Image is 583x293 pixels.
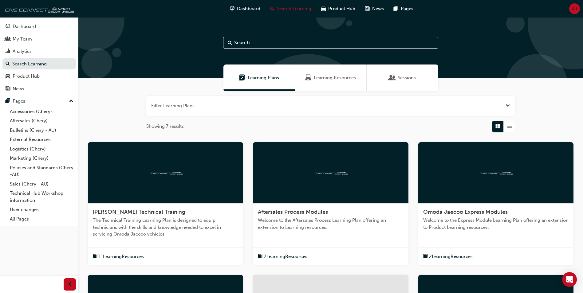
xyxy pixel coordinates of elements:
button: JR [569,3,580,14]
div: Pages [13,98,25,105]
a: Logistics (Chery) [7,144,76,154]
a: oneconnectOmoda Jaecoo Express ModulesWelcome to the Express Module Learning Plan offering an ext... [418,142,573,265]
span: Welcome to the Express Module Learning Plan offering an extension to Product Learning resources. [423,217,569,231]
span: 2 Learning Resources [429,253,473,260]
a: oneconnectAftersales Process ModulesWelcome to the Aftersales Process Learning Plan offering an e... [253,142,408,265]
span: Search Learning [277,5,311,12]
a: Technical Hub Workshop information [7,189,76,205]
span: Welcome to the Aftersales Process Learning Plan offering an extension to Learning resources. [258,217,403,231]
span: Learning Plans [248,74,279,81]
span: Learning Resources [314,74,356,81]
span: news-icon [365,5,370,13]
span: people-icon [6,37,10,42]
div: My Team [13,36,32,43]
button: book-icon2LearningResources [423,253,473,260]
div: Product Hub [13,73,40,80]
span: search-icon [270,5,274,13]
span: search-icon [6,61,10,67]
span: JR [572,5,577,12]
span: pages-icon [394,5,398,13]
a: Product Hub [2,71,76,82]
span: 2 Learning Resources [264,253,307,260]
span: List [507,123,512,130]
a: Bulletins (Chery - AU) [7,126,76,135]
span: [PERSON_NAME] Technical Training [93,209,185,215]
span: Aftersales Process Modules [258,209,328,215]
a: Policies and Standards (Chery -AU) [7,163,76,179]
span: Pages [401,5,413,12]
a: Learning ResourcesLearning Resources [295,64,367,91]
button: book-icon2LearningResources [258,253,307,260]
span: Sessions [389,74,395,81]
img: oneconnect [149,170,183,175]
a: Aftersales (Chery) [7,116,76,126]
a: Search Learning [2,58,76,70]
a: Marketing (Chery) [7,154,76,163]
span: pages-icon [6,99,10,104]
button: DashboardMy TeamAnalyticsSearch LearningProduct HubNews [2,20,76,96]
a: SessionsSessions [367,64,438,91]
span: Sessions [398,74,416,81]
span: guage-icon [6,24,10,29]
div: Open Intercom Messenger [562,272,577,287]
div: News [13,85,24,92]
div: Dashboard [13,23,36,30]
button: book-icon11LearningResources [93,253,144,260]
a: My Team [2,33,76,45]
span: 11 Learning Resources [99,253,144,260]
span: Learning Resources [305,74,311,81]
div: Analytics [13,48,32,55]
span: Showing 7 results [146,123,184,130]
span: News [372,5,384,12]
span: Search [228,39,232,46]
a: search-iconSearch Learning [265,2,316,15]
a: All Pages [7,214,76,224]
button: Pages [2,96,76,107]
a: news-iconNews [360,2,389,15]
img: oneconnect [314,170,348,175]
span: The Technical Training Learning Plan is designed to equip technicians with the skills and knowled... [93,217,238,238]
span: Product Hub [328,5,355,12]
span: Grid [495,123,500,130]
input: Search... [223,37,438,49]
a: Analytics [2,46,76,57]
span: Omoda Jaecoo Express Modules [423,209,508,215]
button: Open the filter [506,102,510,109]
span: car-icon [6,74,10,79]
a: guage-iconDashboard [225,2,265,15]
img: oneconnect [3,2,74,15]
a: Accessories (Chery) [7,107,76,116]
span: Learning Plans [239,74,245,81]
a: car-iconProduct Hub [316,2,360,15]
span: book-icon [258,253,262,260]
a: Sales (Chery - AU) [7,179,76,189]
span: up-icon [69,97,73,105]
a: User changes [7,205,76,214]
span: car-icon [321,5,326,13]
a: oneconnect[PERSON_NAME] Technical TrainingThe Technical Training Learning Plan is designed to equ... [88,142,243,265]
a: External Resources [7,135,76,144]
a: News [2,83,76,95]
a: Learning PlansLearning Plans [223,64,295,91]
span: book-icon [93,253,97,260]
a: pages-iconPages [389,2,418,15]
a: Dashboard [2,21,76,32]
span: prev-icon [68,281,72,288]
span: guage-icon [230,5,234,13]
span: Dashboard [237,5,260,12]
span: book-icon [423,253,428,260]
span: news-icon [6,86,10,92]
span: chart-icon [6,49,10,54]
img: oneconnect [479,170,513,175]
